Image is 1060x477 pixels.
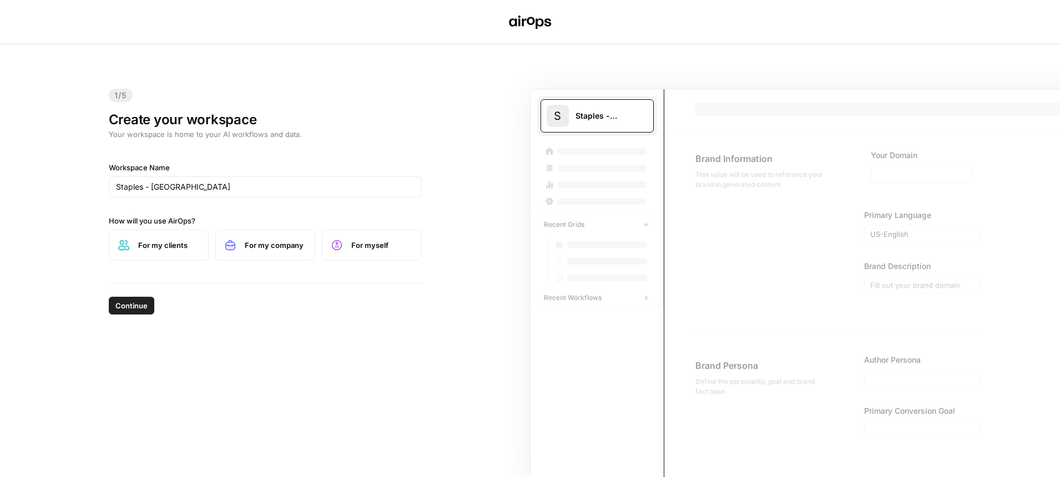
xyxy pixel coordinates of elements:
[109,162,422,173] label: Workspace Name
[109,89,133,102] span: 1/5
[109,215,422,226] label: How will you use AirOps?
[554,108,561,124] span: S
[138,240,199,251] span: For my clients
[109,111,422,129] h1: Create your workspace
[351,240,412,251] span: For myself
[115,300,148,311] span: Continue
[245,240,306,251] span: For my company
[116,181,415,192] input: SpaceOps
[109,129,422,140] p: Your workspace is home to your AI workflows and data.
[109,297,154,314] button: Continue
